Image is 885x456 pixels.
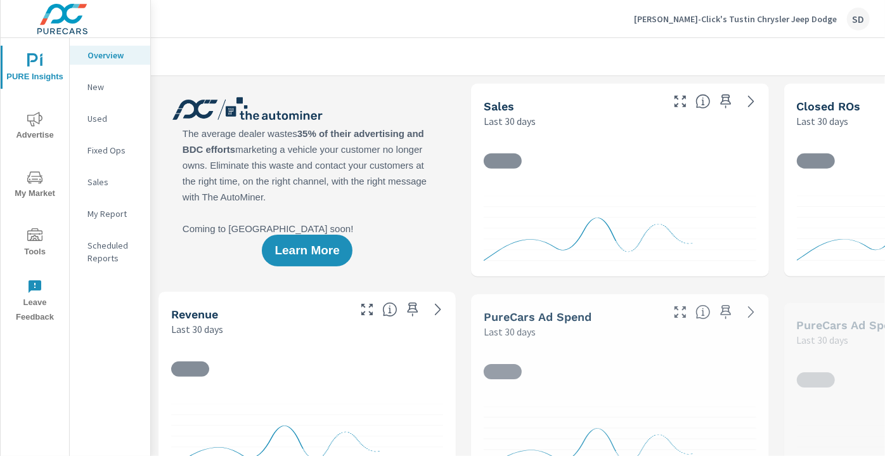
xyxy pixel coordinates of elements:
span: My Market [4,170,65,201]
h5: PureCars Ad Spend [484,310,591,323]
div: nav menu [1,38,69,330]
p: My Report [87,207,140,220]
p: Last 30 days [797,332,849,348]
span: Total sales revenue over the selected date range. [Source: This data is sourced from the dealer’s... [382,302,397,317]
button: Make Fullscreen [670,91,690,112]
div: My Report [70,204,150,223]
a: See more details in report [428,299,448,320]
div: Scheduled Reports [70,236,150,268]
p: Fixed Ops [87,144,140,157]
div: New [70,77,150,96]
p: Overview [87,49,140,62]
span: Save this to your personalized report [716,91,736,112]
span: Save this to your personalized report [403,299,423,320]
h5: Sales [484,100,514,113]
h5: Closed ROs [797,100,861,113]
span: Number of vehicles sold by the dealership over the selected date range. [Source: This data is sou... [695,94,711,109]
span: Advertise [4,112,65,143]
span: Total cost of media for all PureCars channels for the selected dealership group over the selected... [695,304,711,320]
span: Leave Feedback [4,279,65,325]
p: [PERSON_NAME]-Click's Tustin Chrysler Jeep Dodge [634,13,837,25]
p: Last 30 days [797,114,849,129]
p: Used [87,112,140,125]
p: Last 30 days [484,324,536,339]
p: Last 30 days [171,322,223,337]
span: Save this to your personalized report [716,302,736,322]
div: Used [70,109,150,128]
button: Learn More [262,235,352,266]
span: PURE Insights [4,53,65,84]
div: Overview [70,46,150,65]
p: Sales [87,176,140,188]
button: Make Fullscreen [670,302,690,322]
div: SD [847,8,870,30]
p: Last 30 days [484,114,536,129]
button: Make Fullscreen [357,299,377,320]
a: See more details in report [741,91,761,112]
div: Fixed Ops [70,141,150,160]
div: Sales [70,173,150,192]
p: Scheduled Reports [87,239,140,264]
span: Tools [4,228,65,259]
span: Learn More [275,245,339,256]
a: See more details in report [741,302,761,322]
p: New [87,81,140,93]
h5: Revenue [171,308,218,321]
